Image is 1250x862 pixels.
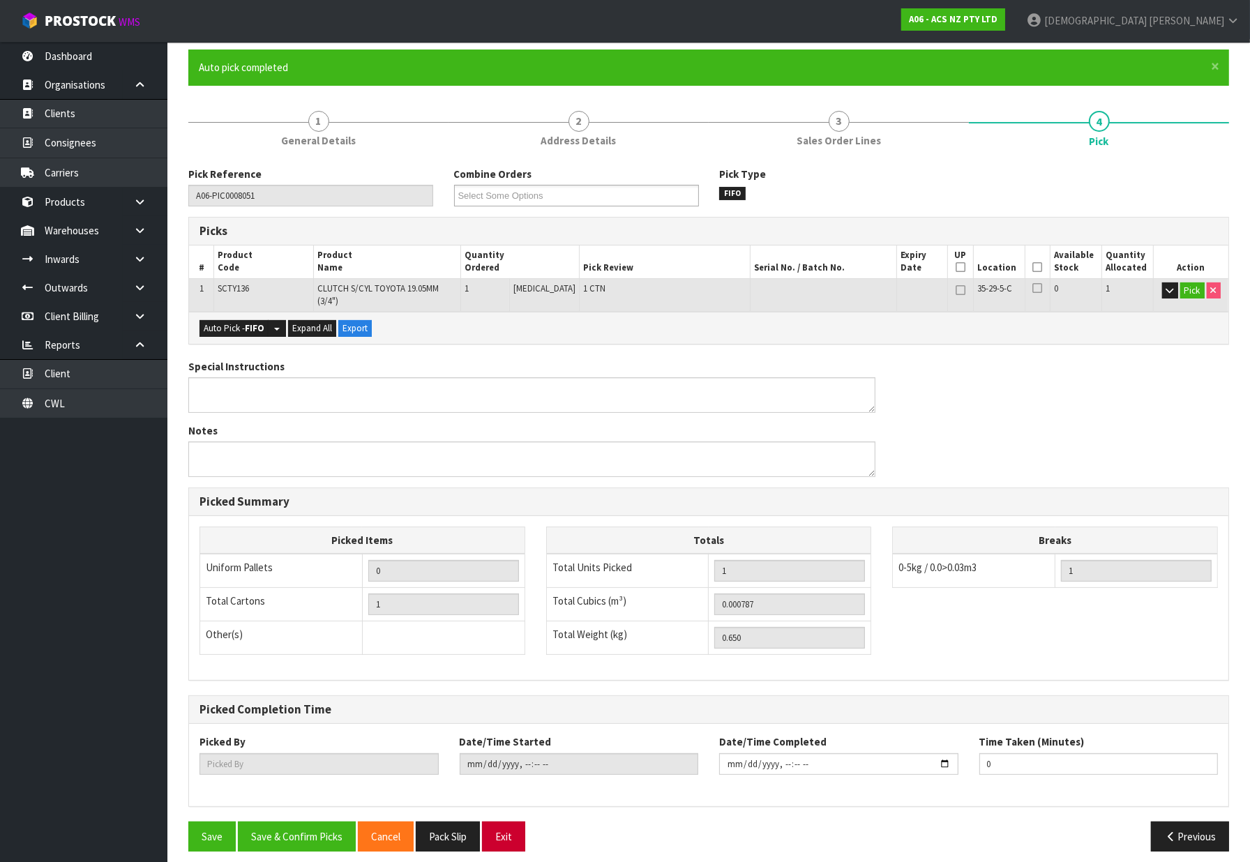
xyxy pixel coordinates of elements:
button: Cancel [358,822,414,852]
th: Product Code [214,245,313,278]
th: Quantity Ordered [460,245,579,278]
td: Uniform Pallets [200,554,363,588]
label: Special Instructions [188,359,285,374]
span: SCTY136 [218,282,249,294]
label: Combine Orders [454,167,532,181]
span: FIFO [719,187,746,201]
label: Date/Time Completed [719,734,827,749]
th: # [189,245,214,278]
span: CLUTCH S/CYL TOYOTA 19.05MM (3/4") [317,282,439,307]
th: Action [1154,245,1228,278]
span: 0 [1054,282,1058,294]
input: UNIFORM P LINES [368,560,519,582]
td: Total Units Picked [546,554,709,588]
input: OUTERS TOTAL = CTN [368,593,519,615]
button: Expand All [288,320,336,337]
span: Address Details [541,133,617,148]
td: Other(s) [200,621,363,655]
th: Available Stock [1051,245,1102,278]
td: Total Cubics (m³) [546,588,709,621]
th: Pick Review [579,245,750,278]
label: Picked By [199,734,246,749]
span: 2 [568,111,589,132]
button: Save [188,822,236,852]
strong: A06 - ACS NZ PTY LTD [909,13,997,25]
span: ProStock [45,12,116,30]
span: × [1211,56,1219,76]
th: Breaks [893,527,1218,554]
h3: Picked Summary [199,495,1218,508]
th: Picked Items [200,527,525,554]
span: Pick [1090,134,1109,149]
span: Sales Order Lines [797,133,881,148]
th: Totals [546,527,871,554]
a: A06 - ACS NZ PTY LTD [901,8,1005,31]
span: 1 [199,282,204,294]
small: WMS [119,15,140,29]
button: Auto Pick -FIFO [199,320,269,337]
th: UP [947,245,973,278]
span: 1 [1106,282,1110,294]
span: 1 [308,111,329,132]
span: 35-29-5-C [977,282,1012,294]
span: 4 [1089,111,1110,132]
span: 1 [465,282,469,294]
h3: Picks [199,225,698,238]
button: Pack Slip [416,822,480,852]
span: Auto pick completed [199,61,288,74]
label: Notes [188,423,218,438]
td: Total Weight (kg) [546,621,709,655]
th: Quantity Allocated [1102,245,1154,278]
input: Picked By [199,753,439,775]
th: Location [973,245,1025,278]
span: [PERSON_NAME] [1149,14,1224,27]
input: Time Taken [979,753,1219,775]
span: Expand All [292,322,332,334]
span: Pick [188,156,1229,862]
label: Pick Type [719,167,766,181]
button: Export [338,320,372,337]
img: cube-alt.png [21,12,38,29]
label: Time Taken (Minutes) [979,734,1085,749]
h3: Picked Completion Time [199,703,1218,716]
span: 0-5kg / 0.0>0.03m3 [898,561,977,574]
th: Product Name [313,245,460,278]
label: Date/Time Started [460,734,552,749]
span: 3 [829,111,850,132]
span: [DEMOGRAPHIC_DATA] [1044,14,1147,27]
button: Previous [1151,822,1229,852]
span: General Details [281,133,356,148]
span: 1 CTN [583,282,605,294]
span: [MEDICAL_DATA] [513,282,575,294]
button: Save & Confirm Picks [238,822,356,852]
label: Pick Reference [188,167,262,181]
td: Total Cartons [200,588,363,621]
button: Pick [1180,282,1205,299]
button: Exit [482,822,525,852]
th: Serial No. / Batch No. [751,245,897,278]
th: Expiry Date [897,245,947,278]
strong: FIFO [245,322,264,334]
